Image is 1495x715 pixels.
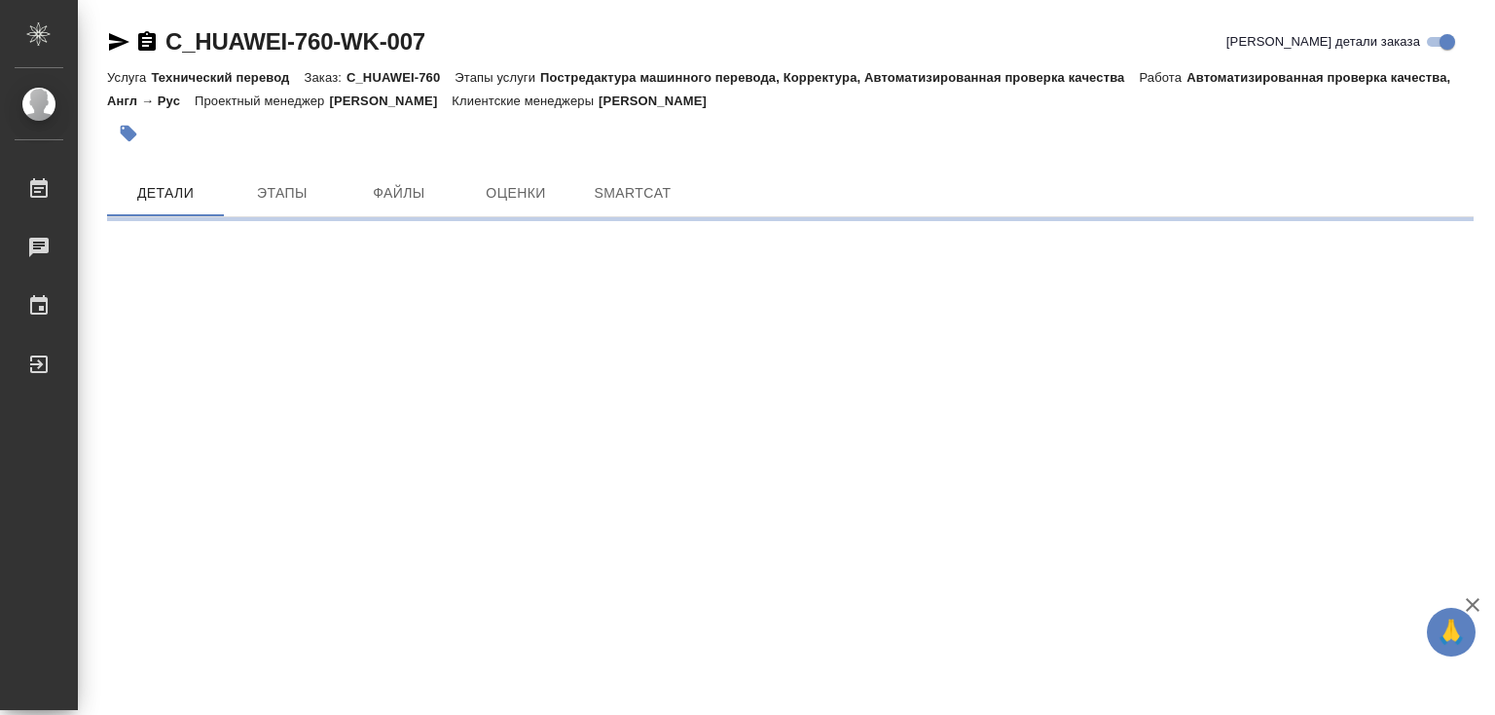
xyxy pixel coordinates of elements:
span: [PERSON_NAME] детали заказа [1226,32,1420,52]
button: Скопировать ссылку [135,30,159,54]
button: Скопировать ссылку для ЯМессенджера [107,30,130,54]
p: Заказ: [305,70,346,85]
p: Работа [1140,70,1187,85]
span: Детали [119,181,212,206]
span: 🙏 [1435,612,1468,653]
p: C_HUAWEI-760 [346,70,455,85]
a: C_HUAWEI-760-WK-007 [165,28,425,55]
span: Оценки [469,181,563,206]
span: SmartCat [586,181,679,206]
button: 🙏 [1427,608,1476,657]
span: Этапы [236,181,329,206]
p: [PERSON_NAME] [329,94,452,108]
p: Услуга [107,70,151,85]
p: Клиентские менеджеры [452,94,599,108]
span: Файлы [352,181,446,206]
button: Добавить тэг [107,112,150,155]
p: [PERSON_NAME] [599,94,721,108]
p: Проектный менеджер [195,94,329,108]
p: Технический перевод [151,70,304,85]
p: Этапы услуги [455,70,540,85]
p: Постредактура машинного перевода, Корректура, Автоматизированная проверка качества [540,70,1139,85]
